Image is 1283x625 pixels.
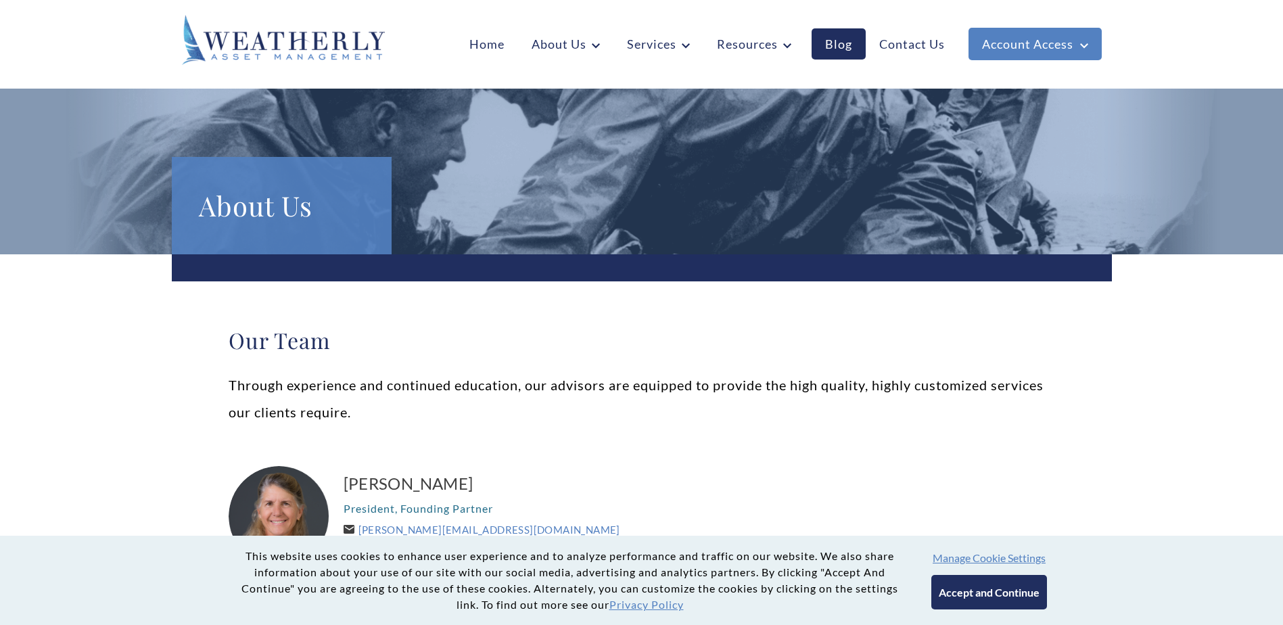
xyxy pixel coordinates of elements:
[609,598,684,611] a: Privacy Policy
[969,28,1102,60] a: Account Access
[229,327,1055,354] h2: Our Team
[703,28,805,60] a: Resources
[344,473,1055,494] a: [PERSON_NAME]
[236,548,904,613] p: This website uses cookies to enhance user experience and to analyze performance and traffic on ou...
[182,15,385,65] img: Weatherly
[812,28,866,60] a: Blog
[518,28,613,60] a: About Us
[344,524,620,536] a: [PERSON_NAME][EMAIL_ADDRESS][DOMAIN_NAME]
[199,184,365,227] h1: About Us
[344,498,1055,519] p: President, Founding Partner
[933,551,1046,564] button: Manage Cookie Settings
[866,28,958,60] a: Contact Us
[931,575,1047,609] button: Accept and Continue
[229,371,1055,425] p: Through experience and continued education, our advisors are equipped to provide the high quality...
[456,28,518,60] a: Home
[613,28,703,60] a: Services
